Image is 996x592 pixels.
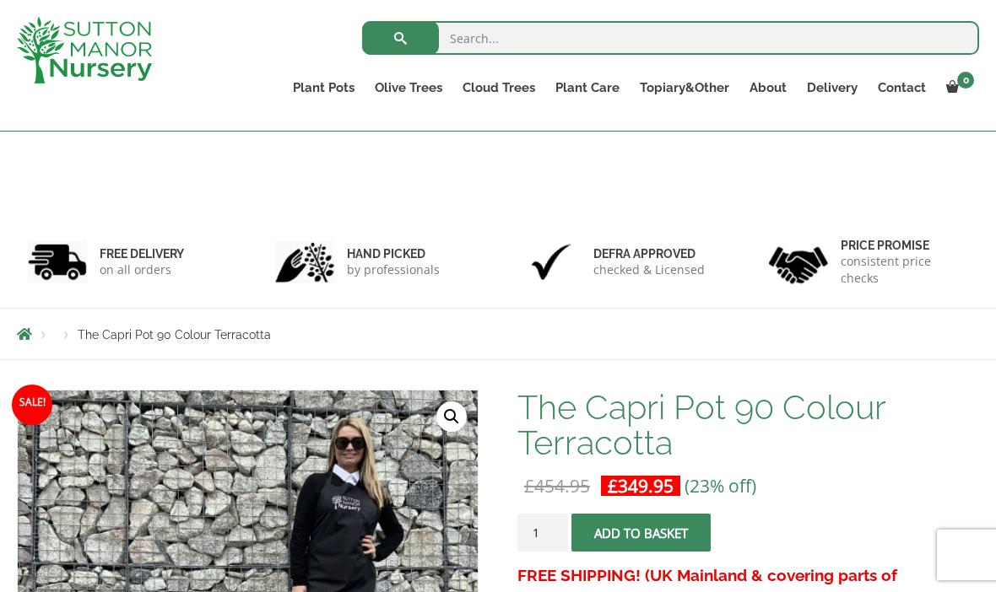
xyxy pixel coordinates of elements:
[283,76,365,100] a: Plant Pots
[524,474,534,498] span: £
[841,253,969,287] p: consistent price checks
[936,76,979,100] a: 0
[17,327,979,341] nav: Breadcrumbs
[347,261,440,278] p: by professionals
[685,474,756,498] span: (23% off)
[769,236,828,288] img: 4.jpg
[571,514,711,552] button: Add to basket
[868,76,936,100] a: Contact
[517,390,979,460] h1: The Capri Pot 90 Colour Terracotta
[347,246,440,261] h6: hand picked
[608,474,618,498] span: £
[545,76,630,100] a: Plant Care
[365,76,452,100] a: Olive Trees
[100,246,184,261] h6: FREE DELIVERY
[100,261,184,278] p: on all orders
[739,76,797,100] a: About
[593,246,705,261] h6: Defra approved
[957,72,974,89] span: 0
[362,21,979,55] input: Search...
[275,240,334,283] img: 2.jpg
[797,76,868,100] a: Delivery
[630,76,739,100] a: Topiary&Other
[452,76,545,100] a: Cloud Trees
[17,17,152,83] img: logo
[522,240,581,283] img: 3.jpg
[436,401,467,432] a: View full-screen image gallery
[524,474,590,498] bdi: 454.95
[593,261,705,278] p: checked & Licensed
[12,385,52,425] span: Sale!
[78,328,271,342] span: The Capri Pot 90 Colour Terracotta
[28,240,87,283] img: 1.jpg
[841,238,969,253] h6: Price promise
[517,514,568,552] input: Product quantity
[608,474,674,498] bdi: 349.95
